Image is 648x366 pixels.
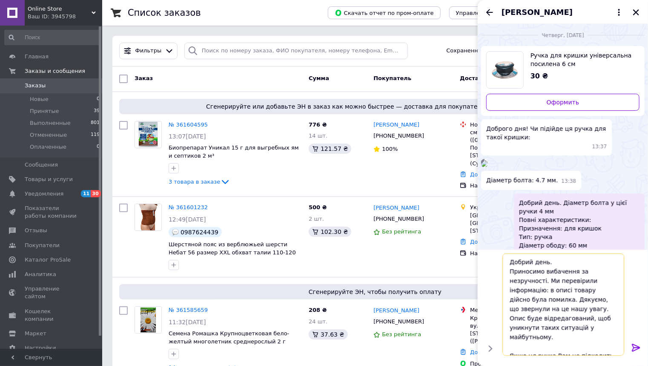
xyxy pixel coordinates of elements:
span: 11 [81,190,91,197]
span: Уведомления [25,190,63,198]
div: 102.30 ₴ [309,227,351,237]
a: [PERSON_NAME] [373,307,419,315]
span: 13:38 28.08.2025 [561,178,576,185]
a: Шерстяной пояс из верблюжьей шерсти Небат 56 размер XXL обхват талии 110-120 см утолщенный [169,241,296,263]
a: Посмотреть товар [486,51,639,89]
span: Без рейтинга [382,228,421,235]
span: 30 ₴ [530,72,548,80]
a: [PERSON_NAME] [373,121,419,129]
a: 3 товара в заказе [169,179,230,185]
span: 3 товара в заказе [169,179,220,185]
a: Семена Ромашка Крупноцветковая бело-желтый многолетник среднерослый 2 г большой пакет [169,330,289,352]
a: Биопрепарат Уникал 15 г для выгребных ям и септиков 2 м³ [169,144,299,159]
span: Выполненные [30,119,71,127]
span: [PERSON_NAME] [502,7,573,18]
img: Фото товару [135,121,161,147]
div: [GEOGRAPHIC_DATA], [GEOGRAPHIC_DATA]. [STREET_ADDRESS] [470,212,557,235]
span: Заказ [135,75,153,81]
div: [PHONE_NUMBER] [372,130,426,141]
div: Кременчук, №28 (до 30 кг): вул. [PERSON_NAME][STREET_ADDRESS], ([PERSON_NAME],на касі) [470,314,557,346]
span: 801 [91,119,100,127]
span: Принятые [30,107,59,115]
button: [PERSON_NAME] [502,7,624,18]
textarea: Добрий день. Приносимо вибачення за незручності. Ми перевірили інформацію: в описі товару дійсно ... [502,254,624,356]
span: Каталог ProSale [25,256,71,264]
span: Кошелек компании [25,308,79,323]
span: Настройки [25,344,56,352]
span: 500 ₴ [309,204,327,210]
div: 37.63 ₴ [309,329,347,340]
span: 0987624439 [181,229,218,236]
span: Сумма [309,75,329,81]
span: 13:07[DATE] [169,133,206,140]
span: 208 ₴ [309,307,327,313]
span: Ручка для кришки універсальна посилена 6 см [530,51,633,68]
span: 12:49[DATE] [169,216,206,223]
span: 30 [91,190,100,197]
a: Оформить [486,94,639,111]
span: Товары и услуги [25,176,73,183]
span: Отзывы [25,227,47,234]
img: 5683914200_w640_h640_ruchka-dlya-kryshki.jpg [487,52,523,88]
span: Online Store [28,5,92,13]
input: Поиск по номеру заказа, ФИО покупателя, номеру телефона, Email, номеру накладной [184,43,408,59]
span: Покупатели [25,242,60,249]
h1: Список заказов [128,8,201,18]
span: Управление сайтом [25,285,79,300]
span: четверг, [DATE] [538,32,587,39]
div: Нова Пошта [470,121,557,129]
button: Закрыть [631,7,641,17]
div: Ваш ID: 3945798 [28,13,102,20]
span: 14 шт. [309,133,327,139]
a: [PERSON_NAME] [373,204,419,212]
span: 0 [97,143,100,151]
a: Добавить ЭН [470,171,508,178]
div: Укрпошта [470,204,557,211]
span: Главная [25,53,49,61]
span: Без рейтинга [382,331,421,337]
span: 0 [97,95,100,103]
span: Сохраненные фильтры: [447,47,516,55]
a: Фото товару [135,306,162,334]
button: Управление статусами [449,6,530,19]
div: Наложенный платеж [470,182,557,190]
span: Отмененные [30,131,67,139]
span: Сгенерируйте или добавьте ЭН в заказ как можно быстрее — доставка для покупателя будет бесплатной [123,102,628,111]
span: Добрий день. Діаметр болта у цієї ручки 4 мм Повні характеристики: Призначення: для кришок Тип: р... [519,199,639,343]
div: смт. Ружин ([GEOGRAPHIC_DATA].), Поштомат №45158: вул. [STREET_ADDRESS] (Супермаркет "НОВИЙ") [470,129,557,167]
span: Діаметр болта: 4.7 мм. [486,176,558,185]
a: № 361585659 [169,307,208,313]
span: Покупатель [373,75,411,81]
span: Управление статусами [456,10,523,16]
span: Аналитика [25,271,56,278]
div: 28.08.2025 [481,31,645,39]
span: 24 шт. [309,318,327,325]
a: Добавить ЭН [470,349,508,355]
img: 995a8b2c-0fb7-4e34-9e53-ae0f0060a063_w500_h500 [481,160,488,167]
div: Наложенный платеж [470,250,557,257]
span: 13:37 28.08.2025 [592,143,607,150]
span: Заказы [25,82,46,89]
img: Фото товару [135,307,161,333]
span: 100% [382,146,398,152]
a: Добавить ЭН [470,239,508,245]
span: 119 [91,131,100,139]
button: Назад [485,7,495,17]
span: Скачать отчет по пром-оплате [335,9,434,17]
span: Новые [30,95,49,103]
span: 39 [94,107,100,115]
button: Показать кнопки [485,343,496,354]
span: 776 ₴ [309,121,327,128]
span: Оплаченные [30,143,66,151]
input: Поиск [4,30,100,45]
a: Фото товару [135,121,162,148]
span: Доброго дня! Чи підійде ця ручка для такої кришки: [486,124,607,141]
img: :speech_balloon: [172,229,179,236]
div: Meest ПОШТА [470,306,557,314]
span: Сгенерируйте ЭН, чтобы получить оплату [123,288,628,296]
a: № 361604595 [169,121,208,128]
span: Заказы и сообщения [25,67,85,75]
